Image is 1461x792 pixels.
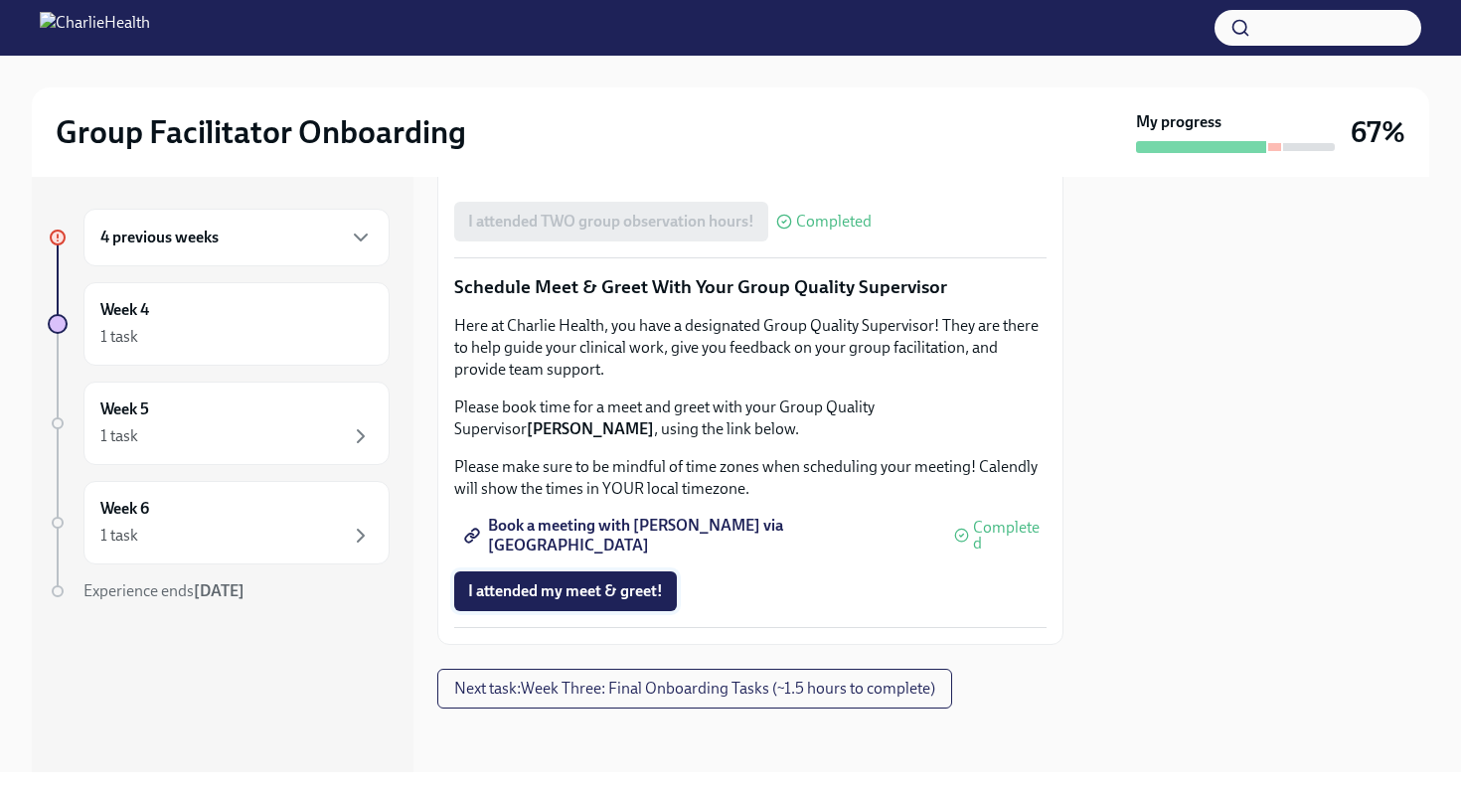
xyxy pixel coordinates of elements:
strong: [DATE] [194,581,244,600]
div: 1 task [100,425,138,447]
strong: My progress [1136,111,1221,133]
div: 1 task [100,525,138,547]
h3: 67% [1351,114,1405,150]
div: 4 previous weeks [83,209,390,266]
div: 1 task [100,326,138,348]
span: Completed [973,520,1047,552]
span: Book a meeting with [PERSON_NAME] via [GEOGRAPHIC_DATA] [468,526,932,546]
a: Week 51 task [48,382,390,465]
span: I attended my meet & greet! [468,581,663,601]
span: Experience ends [83,581,244,600]
a: Week 61 task [48,481,390,564]
p: Please book time for a meet and greet with your Group Quality Supervisor , using the link below. [454,396,1047,440]
img: CharlieHealth [40,12,150,44]
h6: Week 6 [100,498,149,520]
span: Completed [796,214,872,230]
p: Please make sure to be mindful of time zones when scheduling your meeting! Calendly will show the... [454,456,1047,500]
button: Next task:Week Three: Final Onboarding Tasks (~1.5 hours to complete) [437,669,952,709]
h6: Week 4 [100,299,149,321]
h6: 4 previous weeks [100,227,219,248]
p: Here at Charlie Health, you have a designated Group Quality Supervisor! They are there to help gu... [454,315,1047,381]
h6: Week 5 [100,398,149,420]
span: Next task : Week Three: Final Onboarding Tasks (~1.5 hours to complete) [454,679,935,699]
p: Schedule Meet & Greet With Your Group Quality Supervisor [454,274,1047,300]
h2: Group Facilitator Onboarding [56,112,466,152]
strong: [PERSON_NAME] [527,419,654,438]
a: Week 41 task [48,282,390,366]
button: I attended my meet & greet! [454,571,677,611]
a: Book a meeting with [PERSON_NAME] via [GEOGRAPHIC_DATA] [454,516,946,555]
